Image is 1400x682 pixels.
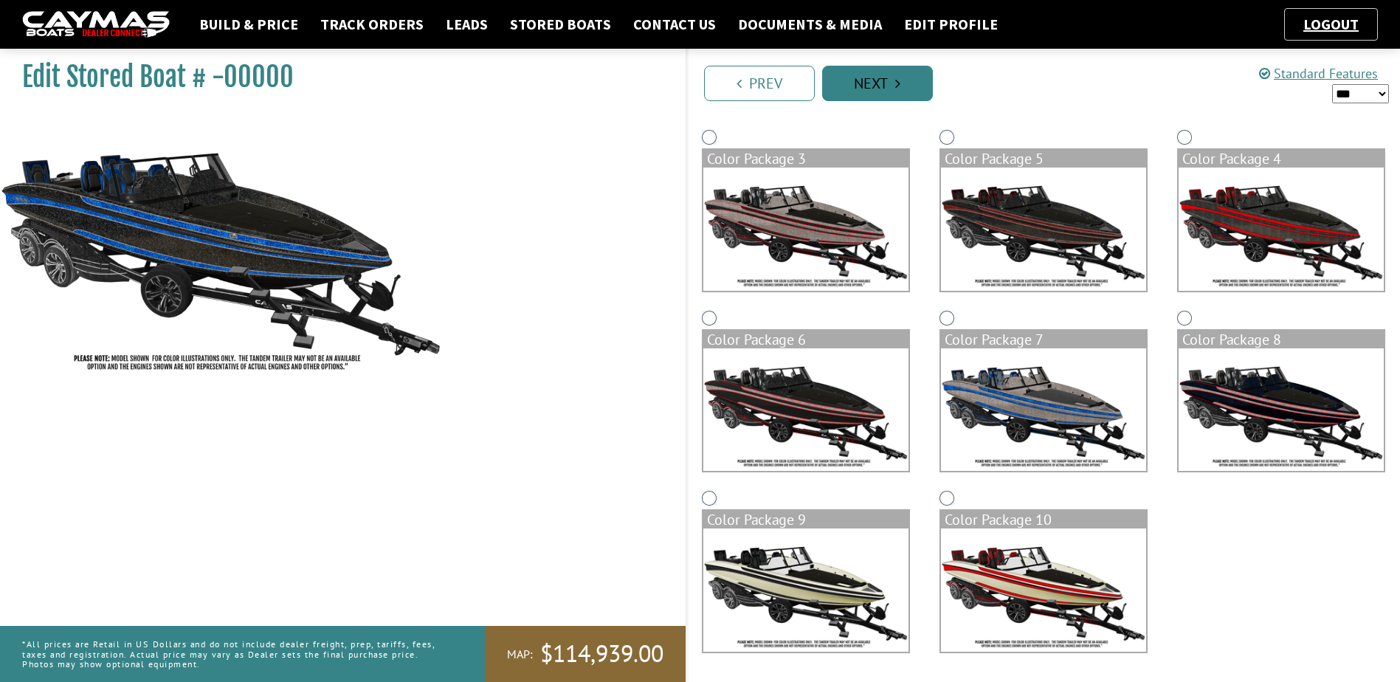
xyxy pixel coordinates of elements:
div: Color Package 5 [941,150,1146,168]
a: Prev [704,66,815,101]
img: color_package_367.png [703,348,908,472]
div: Color Package 10 [941,511,1146,528]
span: $114,939.00 [540,638,663,669]
a: Leads [438,15,495,34]
img: color_package_371.png [941,528,1146,652]
div: Color Package 3 [703,150,908,168]
img: color_package_364.png [703,168,908,291]
img: color_package_366.png [1179,168,1384,291]
a: Standard Features [1259,65,1378,82]
a: Track Orders [313,15,431,34]
a: Edit Profile [897,15,1005,34]
a: Logout [1296,15,1366,33]
h1: Edit Stored Boat # -00000 [22,61,649,94]
p: *All prices are Retail in US Dollars and do not include dealer freight, prep, tariffs, fees, taxe... [22,632,452,676]
a: Build & Price [192,15,306,34]
a: Documents & Media [731,15,889,34]
span: MAP: [507,647,533,662]
a: Stored Boats [503,15,618,34]
img: color_package_368.png [941,348,1146,472]
img: color_package_369.png [1179,348,1384,472]
a: Next [822,66,933,101]
a: MAP:$114,939.00 [485,626,686,682]
img: color_package_370.png [703,528,908,652]
div: Color Package 6 [703,331,908,348]
div: Color Package 9 [703,511,908,528]
div: Color Package 7 [941,331,1146,348]
div: Color Package 8 [1179,331,1384,348]
img: color_package_365.png [941,168,1146,291]
img: caymas-dealer-connect-2ed40d3bc7270c1d8d7ffb4b79bf05adc795679939227970def78ec6f6c03838.gif [22,11,170,38]
div: Color Package 4 [1179,150,1384,168]
a: Contact Us [626,15,723,34]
